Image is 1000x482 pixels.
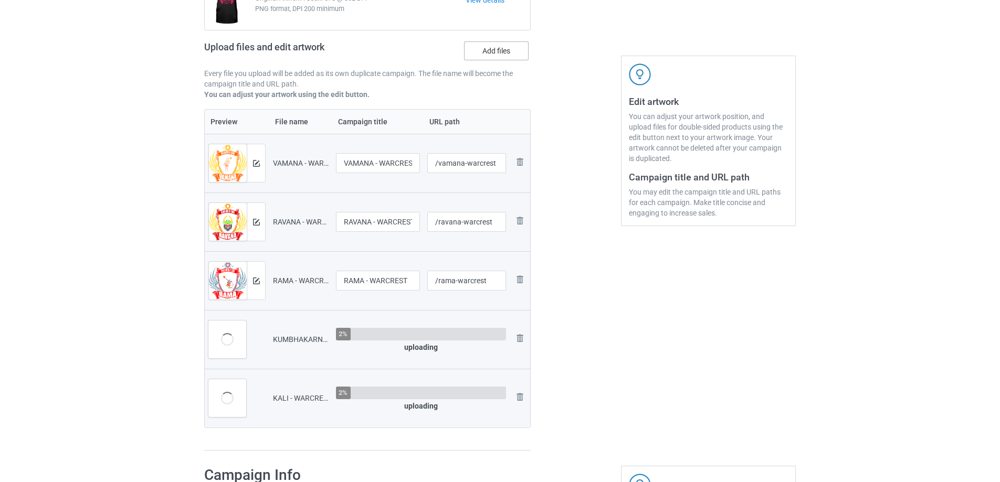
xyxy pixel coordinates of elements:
div: KUMBHAKARNA - WARCREST.png [273,334,329,345]
th: File name [269,110,332,134]
div: 2% [339,389,348,396]
th: URL path [424,110,510,134]
label: Add files [464,41,529,60]
h3: Edit artwork [629,95,788,108]
div: 2% [339,330,348,337]
img: svg+xml;base64,PD94bWwgdmVyc2lvbj0iMS4wIiBlbmNvZGluZz0iVVRGLTgiPz4KPHN2ZyB3aWR0aD0iMjhweCIgaGVpZ2... [513,215,526,227]
img: svg+xml;base64,PD94bWwgdmVyc2lvbj0iMS4wIiBlbmNvZGluZz0iVVRGLTgiPz4KPHN2ZyB3aWR0aD0iMjhweCIgaGVpZ2... [513,332,526,345]
h3: Campaign title and URL path [629,171,788,183]
div: KALI - WARCREST.png [273,393,329,403]
b: You can adjust your artwork using the edit button. [204,90,370,99]
img: original.png [209,144,247,181]
div: You may edit the campaign title and URL paths for each campaign. Make title concise and engaging ... [629,187,788,218]
img: svg+xml;base64,PD94bWwgdmVyc2lvbj0iMS4wIiBlbmNvZGluZz0iVVRGLTgiPz4KPHN2ZyB3aWR0aD0iMTRweCIgaGVpZ2... [253,219,260,226]
img: original.png [209,203,247,240]
img: svg+xml;base64,PD94bWwgdmVyc2lvbj0iMS4wIiBlbmNvZGluZz0iVVRGLTgiPz4KPHN2ZyB3aWR0aD0iMjhweCIgaGVpZ2... [513,391,526,403]
div: RAVANA - WARCREST.png [273,217,329,227]
p: Every file you upload will be added as its own duplicate campaign. The file name will become the ... [204,68,531,89]
img: svg+xml;base64,PD94bWwgdmVyc2lvbj0iMS4wIiBlbmNvZGluZz0iVVRGLTgiPz4KPHN2ZyB3aWR0aD0iNDJweCIgaGVpZ2... [629,63,651,85]
div: uploading [336,401,506,411]
img: svg+xml;base64,PD94bWwgdmVyc2lvbj0iMS4wIiBlbmNvZGluZz0iVVRGLTgiPz4KPHN2ZyB3aWR0aD0iMTRweCIgaGVpZ2... [253,160,260,167]
div: VAMANA - WARCREST.png [273,158,329,168]
span: PNG format, DPI 200 minimum [255,4,466,14]
img: svg+xml;base64,PD94bWwgdmVyc2lvbj0iMS4wIiBlbmNvZGluZz0iVVRGLTgiPz4KPHN2ZyB3aWR0aD0iMTRweCIgaGVpZ2... [253,277,260,284]
th: Preview [205,110,269,134]
div: RAMA - WARCREST.png [273,275,329,286]
h2: Upload files and edit artwork [204,41,400,61]
img: svg+xml;base64,PD94bWwgdmVyc2lvbj0iMS4wIiBlbmNvZGluZz0iVVRGLTgiPz4KPHN2ZyB3aWR0aD0iMjhweCIgaGVpZ2... [513,156,526,168]
img: original.png [209,262,247,298]
div: You can adjust your artwork position, and upload files for double-sided products using the edit b... [629,111,788,164]
div: uploading [336,342,506,352]
th: Campaign title [332,110,424,134]
img: svg+xml;base64,PD94bWwgdmVyc2lvbj0iMS4wIiBlbmNvZGluZz0iVVRGLTgiPz4KPHN2ZyB3aWR0aD0iMjhweCIgaGVpZ2... [513,273,526,286]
